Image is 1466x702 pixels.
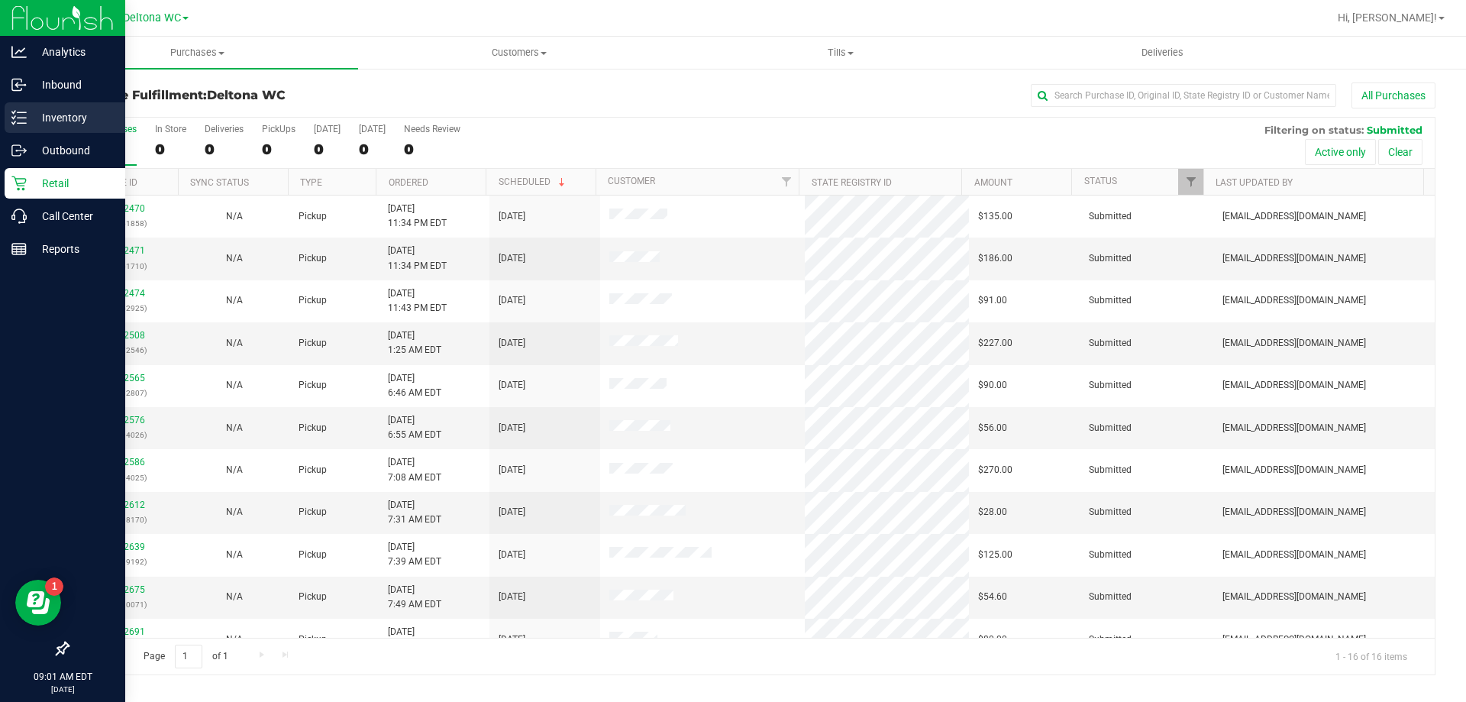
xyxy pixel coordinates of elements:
[359,141,386,158] div: 0
[1222,336,1366,351] span: [EMAIL_ADDRESS][DOMAIN_NAME]
[102,245,145,256] a: 12012471
[499,421,525,435] span: [DATE]
[404,141,460,158] div: 0
[226,293,243,308] button: N/A
[1222,632,1366,647] span: [EMAIL_ADDRESS][DOMAIN_NAME]
[27,174,118,192] p: Retail
[11,241,27,257] inline-svg: Reports
[11,143,27,158] inline-svg: Outbound
[499,632,525,647] span: [DATE]
[1222,505,1366,519] span: [EMAIL_ADDRESS][DOMAIN_NAME]
[1031,84,1336,107] input: Search Purchase ID, Original ID, State Registry ID or Customer Name...
[388,413,441,442] span: [DATE] 6:55 AM EDT
[1351,82,1435,108] button: All Purchases
[978,421,1007,435] span: $56.00
[226,549,243,560] span: Not Applicable
[37,37,358,69] a: Purchases
[978,590,1007,604] span: $54.60
[102,542,145,552] a: 12012639
[388,371,441,400] span: [DATE] 6:46 AM EDT
[299,590,327,604] span: Pickup
[773,169,799,195] a: Filter
[226,295,243,306] span: Not Applicable
[226,422,243,433] span: Not Applicable
[299,209,327,224] span: Pickup
[262,141,295,158] div: 0
[978,505,1007,519] span: $28.00
[1305,139,1376,165] button: Active only
[1222,209,1366,224] span: [EMAIL_ADDRESS][DOMAIN_NAME]
[1121,46,1204,60] span: Deliveries
[27,108,118,127] p: Inventory
[680,37,1001,69] a: Tills
[358,37,680,69] a: Customers
[1089,336,1132,351] span: Submitted
[226,378,243,393] button: N/A
[389,177,428,188] a: Ordered
[226,590,243,604] button: N/A
[499,378,525,393] span: [DATE]
[1089,548,1132,562] span: Submitted
[102,626,145,637] a: 12012691
[1264,124,1364,136] span: Filtering on status:
[226,209,243,224] button: N/A
[67,89,523,102] h3: Purchase Fulfillment:
[388,328,441,357] span: [DATE] 1:25 AM EDT
[388,498,441,527] span: [DATE] 7:31 AM EDT
[388,244,447,273] span: [DATE] 11:34 PM EDT
[499,293,525,308] span: [DATE]
[226,632,243,647] button: N/A
[1378,139,1422,165] button: Clear
[1222,293,1366,308] span: [EMAIL_ADDRESS][DOMAIN_NAME]
[499,251,525,266] span: [DATE]
[1323,645,1419,668] span: 1 - 16 of 16 items
[11,176,27,191] inline-svg: Retail
[314,141,341,158] div: 0
[978,463,1012,477] span: $270.00
[680,46,1000,60] span: Tills
[499,505,525,519] span: [DATE]
[1222,590,1366,604] span: [EMAIL_ADDRESS][DOMAIN_NAME]
[226,634,243,645] span: Not Applicable
[123,11,181,24] span: Deltona WC
[299,463,327,477] span: Pickup
[299,421,327,435] span: Pickup
[314,124,341,134] div: [DATE]
[7,670,118,684] p: 09:01 AM EDT
[131,645,241,668] span: Page of 1
[11,77,27,92] inline-svg: Inbound
[978,293,1007,308] span: $91.00
[359,124,386,134] div: [DATE]
[37,46,358,60] span: Purchases
[1089,505,1132,519] span: Submitted
[388,455,441,484] span: [DATE] 7:08 AM EDT
[102,457,145,467] a: 12012586
[226,338,243,348] span: Not Applicable
[1089,378,1132,393] span: Submitted
[102,584,145,595] a: 12012675
[190,177,249,188] a: Sync Status
[226,211,243,222] span: Not Applicable
[11,44,27,60] inline-svg: Analytics
[262,124,295,134] div: PickUps
[388,202,447,231] span: [DATE] 11:34 PM EDT
[207,88,286,102] span: Deltona WC
[974,177,1012,188] a: Amount
[299,293,327,308] span: Pickup
[1089,251,1132,266] span: Submitted
[27,207,118,225] p: Call Center
[226,251,243,266] button: N/A
[608,176,655,186] a: Customer
[1216,177,1293,188] a: Last Updated By
[45,577,63,596] iframe: Resource center unread badge
[978,548,1012,562] span: $125.00
[978,251,1012,266] span: $186.00
[299,378,327,393] span: Pickup
[226,506,243,517] span: Not Applicable
[102,203,145,214] a: 12012470
[205,141,244,158] div: 0
[1367,124,1422,136] span: Submitted
[155,141,186,158] div: 0
[1089,293,1132,308] span: Submitted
